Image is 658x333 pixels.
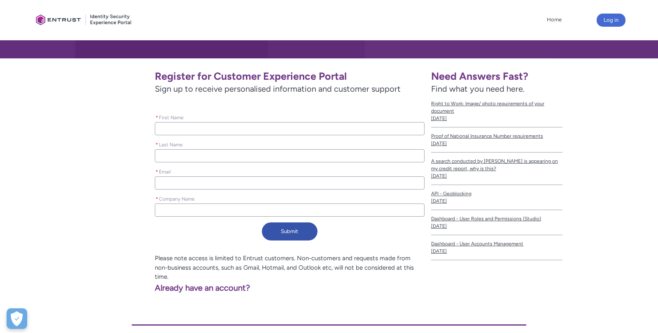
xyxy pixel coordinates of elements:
a: Dashboard - User Roles and Permissions (Studio)[DATE] [431,210,562,235]
span: Dashboard - User Roles and Permissions (Studio) [431,215,562,222]
a: Dashboard - User Accounts Management[DATE] [431,235,562,260]
lightning-formatted-date-time: [DATE] [431,248,447,254]
span: Sign up to receive personalised information and customer support [155,83,425,95]
lightning-formatted-date-time: [DATE] [431,116,447,121]
button: Open Preferences [7,308,27,329]
span: Find what you need here. [431,84,525,94]
lightning-formatted-date-time: [DATE] [431,173,447,179]
span: A search conducted by [PERSON_NAME] is appearing on my credit report, why is this? [431,157,562,172]
h1: Need Answers Fast? [431,70,562,83]
button: Submit [262,222,317,240]
label: Company Name [155,194,198,203]
div: Cookie Preferences [7,308,27,329]
span: Right to Work: Image/ photo requirements of your document [431,100,562,115]
lightning-formatted-date-time: [DATE] [431,141,447,146]
label: Email [155,166,174,176]
a: Proof of National Insurance Number requirements[DATE] [431,127,562,153]
abbr: required [156,142,158,148]
label: First Name [155,112,187,121]
label: Last Name [155,139,186,148]
a: Already have an account? [39,283,250,293]
abbr: required [156,196,158,202]
lightning-formatted-date-time: [DATE] [431,223,447,229]
abbr: required [156,169,158,175]
span: API - Geoblocking [431,190,562,197]
button: Log in [597,14,625,27]
a: API - Geoblocking[DATE] [431,185,562,210]
a: Right to Work: Image/ photo requirements of your document[DATE] [431,95,562,127]
a: A search conducted by [PERSON_NAME] is appearing on my credit report, why is this?[DATE] [431,153,562,185]
abbr: required [156,115,158,120]
lightning-formatted-date-time: [DATE] [431,198,447,204]
span: Dashboard - User Accounts Management [431,240,562,247]
p: Please note access is limited to Entrust customers. Non-customers and requests made from non-busi... [39,254,425,282]
span: Proof of National Insurance Number requirements [431,132,562,140]
h1: Register for Customer Experience Portal [155,70,425,83]
a: Home [545,14,564,26]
